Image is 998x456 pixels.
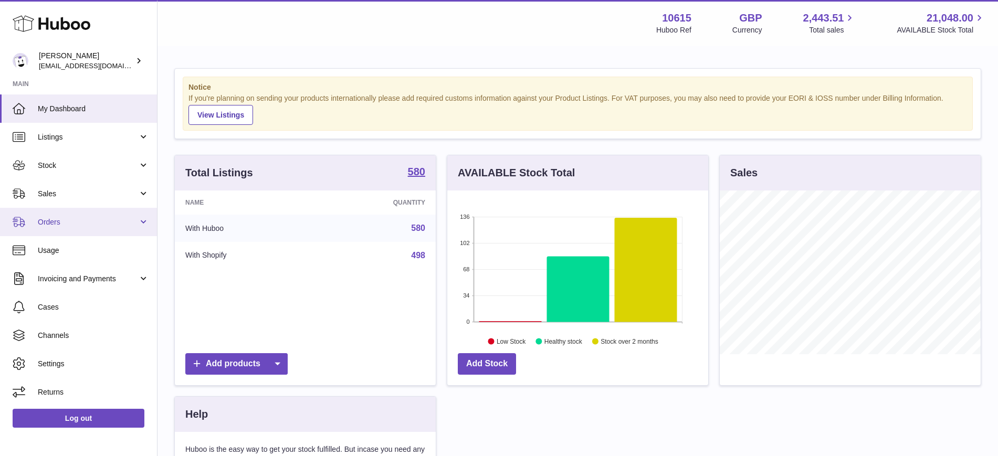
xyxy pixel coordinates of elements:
span: Orders [38,217,138,227]
span: Total sales [809,25,856,35]
span: 2,443.51 [803,11,844,25]
div: [PERSON_NAME] [39,51,133,71]
span: Sales [38,189,138,199]
strong: 10615 [662,11,691,25]
img: fulfillment@fable.com [13,53,28,69]
span: AVAILABLE Stock Total [897,25,985,35]
span: 21,048.00 [927,11,973,25]
div: Currency [732,25,762,35]
strong: GBP [739,11,762,25]
span: Cases [38,302,149,312]
span: Listings [38,132,138,142]
span: Invoicing and Payments [38,274,138,284]
a: 21,048.00 AVAILABLE Stock Total [897,11,985,35]
a: 2,443.51 Total sales [803,11,856,35]
span: [EMAIL_ADDRESS][DOMAIN_NAME] [39,61,154,70]
span: Returns [38,387,149,397]
span: Channels [38,331,149,341]
div: Huboo Ref [656,25,691,35]
span: My Dashboard [38,104,149,114]
span: Usage [38,246,149,256]
span: Settings [38,359,149,369]
a: Log out [13,409,144,428]
span: Stock [38,161,138,171]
